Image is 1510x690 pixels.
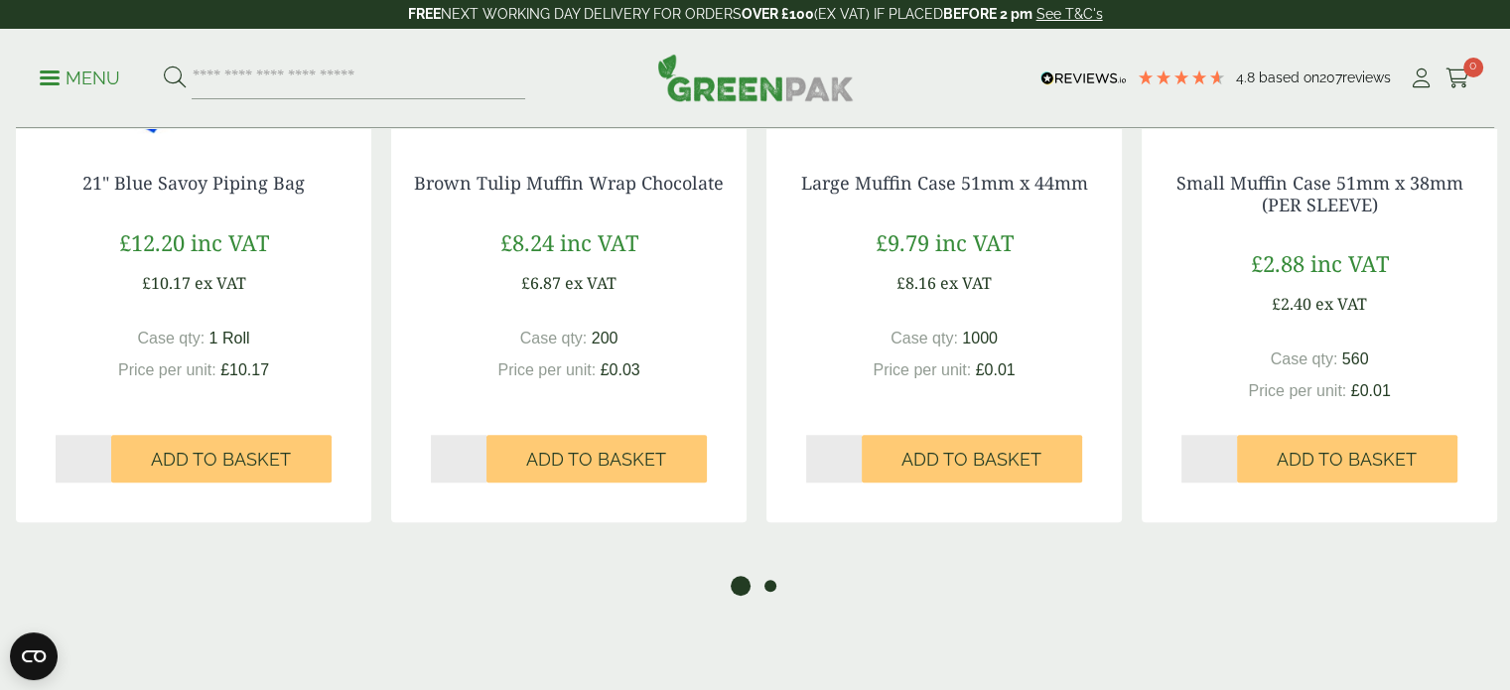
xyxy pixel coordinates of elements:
bdi: 6.87 [521,272,561,294]
span: 200 [592,330,618,346]
span: ex VAT [195,272,246,294]
bdi: 8.16 [896,272,936,294]
button: Add to Basket [862,435,1082,483]
img: REVIEWS.io [1040,71,1127,85]
span: 560 [1342,350,1369,367]
span: £ [500,227,512,257]
span: inc VAT [560,227,638,257]
span: £ [1351,382,1360,399]
bdi: 2.40 [1272,293,1311,315]
span: Case qty: [520,330,588,346]
span: inc VAT [1310,248,1389,278]
span: £ [521,272,530,294]
span: Price per unit: [873,361,971,378]
a: 21" Blue Savoy Piping Bag [82,171,305,195]
a: Brown Tulip Muffin Wrap Chocolate [414,171,724,195]
bdi: 8.24 [500,227,554,257]
a: Menu [40,67,120,86]
a: Small Muffin Case 51mm x 38mm (PER SLEEVE) [1176,171,1463,216]
span: 1000 [962,330,998,346]
span: Add to Basket [1277,449,1417,471]
span: £ [119,227,131,257]
span: £ [220,361,229,378]
span: Based on [1259,69,1319,85]
span: 1 Roll [209,330,250,346]
div: 4.79 Stars [1137,69,1226,86]
span: £ [1272,293,1281,315]
span: £ [876,227,888,257]
p: Menu [40,67,120,90]
bdi: 10.17 [220,361,269,378]
button: 2 of 2 [760,576,780,596]
span: Price per unit: [1248,382,1346,399]
span: Case qty: [138,330,206,346]
span: inc VAT [191,227,269,257]
button: Add to Basket [1237,435,1457,483]
a: See T&C's [1036,6,1103,22]
span: £ [601,361,610,378]
bdi: 0.01 [1351,382,1391,399]
span: £ [896,272,905,294]
span: Case qty: [891,330,958,346]
button: Add to Basket [486,435,707,483]
strong: BEFORE 2 pm [943,6,1032,22]
span: 4.8 [1236,69,1259,85]
span: Price per unit: [118,361,216,378]
span: Add to Basket [151,449,291,471]
bdi: 2.88 [1251,248,1304,278]
span: ex VAT [565,272,617,294]
bdi: 9.79 [876,227,929,257]
button: 1 of 2 [731,576,751,596]
i: Cart [1445,69,1470,88]
strong: OVER £100 [742,6,814,22]
span: £ [976,361,985,378]
span: Add to Basket [901,449,1041,471]
img: GreenPak Supplies [657,54,854,101]
span: Case qty: [1271,350,1338,367]
span: Price per unit: [497,361,596,378]
span: Add to Basket [526,449,666,471]
span: £ [1251,248,1263,278]
i: My Account [1409,69,1434,88]
bdi: 12.20 [119,227,185,257]
span: inc VAT [935,227,1014,257]
button: Open CMP widget [10,632,58,680]
a: Large Muffin Case 51mm x 44mm [801,171,1088,195]
span: reviews [1342,69,1391,85]
bdi: 10.17 [142,272,191,294]
bdi: 0.01 [976,361,1016,378]
strong: FREE [408,6,441,22]
button: Add to Basket [111,435,332,483]
span: 0 [1463,58,1483,77]
span: £ [142,272,151,294]
span: ex VAT [1315,293,1367,315]
span: 207 [1319,69,1342,85]
span: ex VAT [940,272,992,294]
bdi: 0.03 [601,361,640,378]
a: 0 [1445,64,1470,93]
